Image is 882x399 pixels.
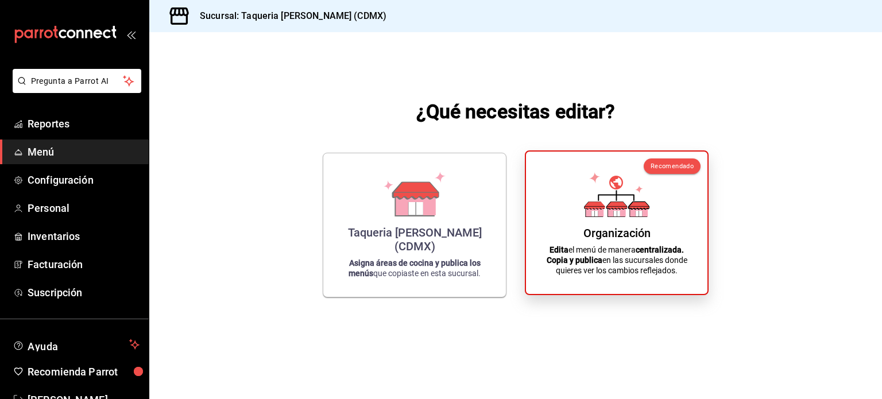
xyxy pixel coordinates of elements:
[651,162,694,170] span: Recomendado
[126,30,136,39] button: open_drawer_menu
[337,226,492,253] div: Taqueria [PERSON_NAME] (CDMX)
[28,228,140,244] span: Inventarios
[28,116,140,131] span: Reportes
[28,257,140,272] span: Facturación
[28,364,140,379] span: Recomienda Parrot
[31,75,123,87] span: Pregunta a Parrot AI
[349,258,481,278] strong: Asigna áreas de cocina y publica los menús
[28,285,140,300] span: Suscripción
[540,245,694,276] p: el menú de manera en las sucursales donde quieres ver los cambios reflejados.
[547,255,602,265] strong: Copia y publica
[8,83,141,95] a: Pregunta a Parrot AI
[636,245,684,254] strong: centralizada.
[416,98,616,125] h1: ¿Qué necesitas editar?
[28,172,140,188] span: Configuración
[550,245,568,254] strong: Edita
[13,69,141,93] button: Pregunta a Parrot AI
[191,9,386,23] h3: Sucursal: Taqueria [PERSON_NAME] (CDMX)
[28,144,140,160] span: Menú
[28,338,125,351] span: Ayuda
[337,258,492,278] p: que copiaste en esta sucursal.
[583,226,651,240] div: Organización
[28,200,140,216] span: Personal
